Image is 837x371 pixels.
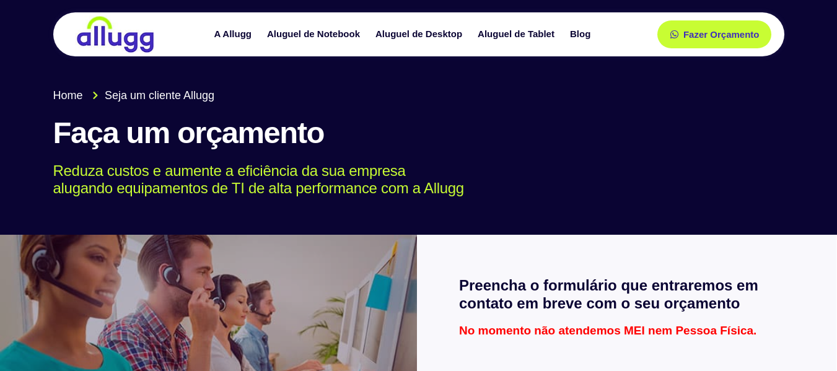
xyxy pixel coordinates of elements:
[75,15,156,53] img: locação de TI é Allugg
[53,116,784,150] h1: Faça um orçamento
[261,24,369,45] a: Aluguel de Notebook
[369,24,471,45] a: Aluguel de Desktop
[459,277,795,313] h2: Preencha o formulário que entraremos em contato em breve com o seu orçamento
[102,87,214,104] span: Seja um cliente Allugg
[683,30,760,39] span: Fazer Orçamento
[53,162,766,198] p: Reduza custos e aumente a eficiência da sua empresa alugando equipamentos de TI de alta performan...
[471,24,564,45] a: Aluguel de Tablet
[459,325,795,336] p: No momento não atendemos MEI nem Pessoa Física.
[53,87,83,104] span: Home
[564,24,600,45] a: Blog
[208,24,261,45] a: A Allugg
[657,20,772,48] a: Fazer Orçamento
